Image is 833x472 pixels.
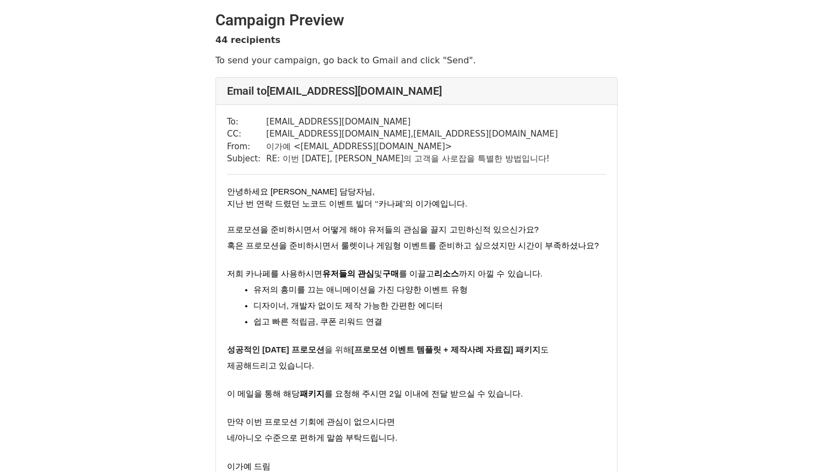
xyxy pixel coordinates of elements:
td: To: [227,116,266,128]
td: RE: 이번 [DATE], [PERSON_NAME]의 고객을 사로잡을 특별한 방법입니다! [266,153,558,165]
p: To send your campaign, go back to Gmail and click "Send". [215,55,618,66]
span: 디자이너, 개발자 없이도 제작 가능한 간편한 에디터 [253,301,443,310]
span: 구매 [382,269,399,278]
span: 혹은 프로모션을 준비하시면서 룰렛이나 게임형 이벤트를 준비하고 싶으셨지만 시간이 부족하셨나요? [227,241,599,250]
span: 리소스 [434,269,459,278]
span: 도 [540,345,549,354]
td: 이가예 < [EMAIL_ADDRESS][DOMAIN_NAME] > [266,140,558,153]
span: 이 메일을 통해 해당 [227,389,300,398]
span: 성공적인 [DATE] 프로모션 [227,345,324,354]
span: 만약 이번 프로모션 기회에 관심이 없으시다면 [227,417,395,426]
span: 패키지 [300,389,324,398]
span: 까지 아낄 수 있습니다. [459,269,542,278]
strong: 44 recipients [215,35,280,45]
span: 및 [374,269,382,278]
span: 안녕하세요 [PERSON_NAME] 담당자님, [227,187,375,196]
span: 저희 카나페를 사용하시면 [227,269,322,278]
span: 이가예 드림 [227,462,271,471]
h2: Campaign Preview [215,11,618,30]
span: 제공해드리고 있습니다. [227,361,314,370]
span: 쉽고 빠른 적립금, 쿠폰 리워드 연결 [253,317,382,326]
span: 을 위해 [324,345,351,354]
span: [프로모션 이벤트 템플릿 + 제작사례 자료집] 패키지 [351,345,540,354]
td: CC: [227,128,266,140]
span: 프로모션을 준비하시면서 어떻게 해야 유저들의 관심을 끌지 고민하신적 있으신가요? [227,225,539,234]
span: 지난 번 연락 드렸던 노코드 이벤트 빌더 ‘‘카나페’의 이가예입니다. [227,199,467,208]
h4: Email to [EMAIL_ADDRESS][DOMAIN_NAME] [227,84,606,97]
td: [EMAIL_ADDRESS][DOMAIN_NAME] , [EMAIL_ADDRESS][DOMAIN_NAME] [266,128,558,140]
span: 를 요청해 주시면 2일 이내에 전달 받으실 수 있습니다. [324,389,523,398]
span: 유저의 흥미를 끄는 애니메이션을 가진 다양한 이벤트 유형 [253,285,468,294]
span: 유저들의 관심 [322,269,374,278]
td: Subject: [227,153,266,165]
td: [EMAIL_ADDRESS][DOMAIN_NAME] [266,116,558,128]
td: From: [227,140,266,153]
span: 네/아니오 수준으로 편하게 말씀 부탁드립니다. [227,433,397,442]
span: 를 이끌고 [399,269,434,278]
